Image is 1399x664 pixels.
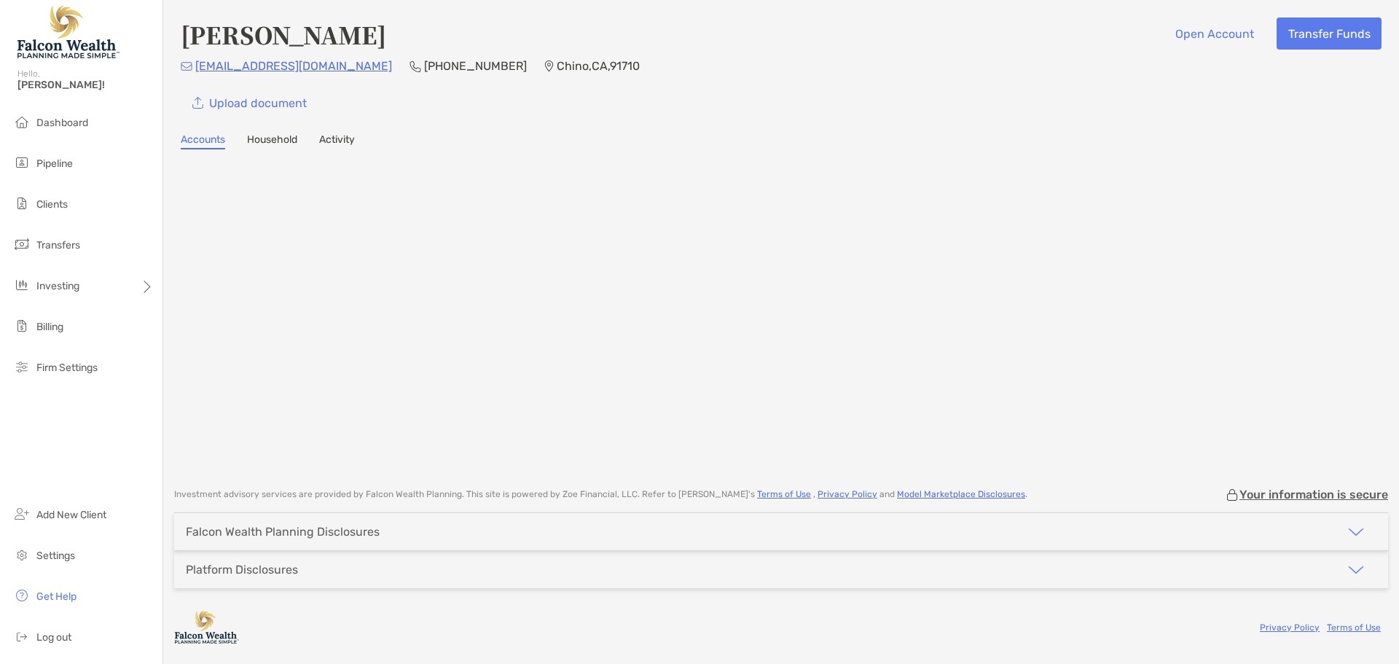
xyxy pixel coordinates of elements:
a: Upload document [181,87,318,119]
img: pipeline icon [13,154,31,171]
img: clients icon [13,195,31,212]
p: Investment advisory services are provided by Falcon Wealth Planning . This site is powered by Zoe... [174,489,1027,500]
img: billing icon [13,317,31,335]
a: Activity [319,133,355,149]
span: Firm Settings [36,362,98,374]
img: Phone Icon [409,60,421,72]
img: investing icon [13,276,31,294]
span: Billing [36,321,63,333]
img: icon arrow [1347,523,1365,541]
img: Location Icon [544,60,554,72]
span: Add New Client [36,509,106,521]
a: Privacy Policy [1260,622,1320,633]
a: Terms of Use [757,489,811,499]
a: Household [247,133,297,149]
span: Log out [36,631,71,644]
a: Model Marketplace Disclosures [897,489,1025,499]
img: get-help icon [13,587,31,604]
a: Terms of Use [1327,622,1381,633]
p: [PHONE_NUMBER] [424,57,527,75]
img: transfers icon [13,235,31,253]
img: Email Icon [181,62,192,71]
img: settings icon [13,546,31,563]
span: [PERSON_NAME]! [17,79,154,91]
div: Falcon Wealth Planning Disclosures [186,525,380,539]
img: company logo [174,611,240,644]
p: Chino , CA , 91710 [557,57,640,75]
button: Open Account [1164,17,1265,50]
span: Settings [36,550,75,562]
a: Privacy Policy [818,489,877,499]
span: Pipeline [36,157,73,170]
img: add_new_client icon [13,505,31,523]
div: Platform Disclosures [186,563,298,577]
span: Clients [36,198,68,211]
button: Transfer Funds [1277,17,1382,50]
span: Investing [36,280,79,292]
img: button icon [192,97,203,109]
h4: [PERSON_NAME] [181,17,386,51]
img: icon arrow [1347,561,1365,579]
p: Your information is secure [1239,488,1388,501]
span: Dashboard [36,117,88,129]
span: Transfers [36,239,80,251]
img: logout icon [13,628,31,645]
img: firm-settings icon [13,358,31,375]
img: dashboard icon [13,113,31,130]
p: [EMAIL_ADDRESS][DOMAIN_NAME] [195,57,392,75]
span: Get Help [36,590,77,603]
img: Falcon Wealth Planning Logo [17,6,119,58]
a: Accounts [181,133,225,149]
